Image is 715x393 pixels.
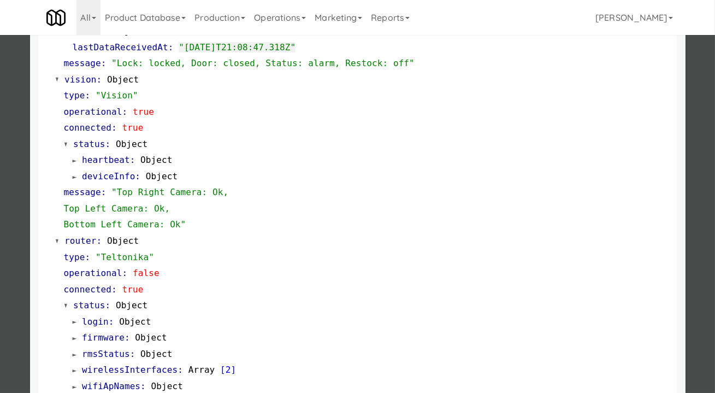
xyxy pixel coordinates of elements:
span: wifiApNames [82,381,140,391]
span: "[DATE]T21:08:47.318Z" [179,42,296,52]
span: status [73,300,105,310]
span: lastDataReceivedAt [73,42,168,52]
span: : [105,300,110,310]
span: type [64,252,85,262]
span: : [101,58,107,68]
span: firmware [82,332,125,343]
span: "Vision" [96,90,138,101]
span: Object [107,74,139,85]
span: ] [231,365,237,375]
span: Object [119,316,151,327]
span: router [64,236,96,246]
span: true [133,107,154,117]
span: Object [135,332,167,343]
span: Object [140,155,172,165]
span: : [85,90,90,101]
span: true [122,122,144,133]
span: : [130,155,135,165]
span: connected [64,284,112,295]
span: login [82,316,109,327]
span: rmsStatus [82,349,130,359]
span: Object [116,300,147,310]
span: 2 [226,365,231,375]
span: : [105,139,110,149]
span: connected [64,122,112,133]
span: Object [107,236,139,246]
span: heartbeat [82,155,130,165]
span: : [178,365,183,375]
span: wirelessInterfaces [82,365,178,375]
span: true [122,284,144,295]
span: "Lock: locked, Door: closed, Status: alarm, Restock: off" [111,58,415,68]
span: Object [151,381,183,391]
span: status [73,139,105,149]
span: [ [220,365,226,375]
span: : [122,268,128,278]
span: Array [188,365,215,375]
span: operational [64,268,122,278]
span: vision [64,74,96,85]
span: : [122,107,128,117]
span: deviceInfo [82,171,135,181]
span: "Top Right Camera: Ok, Top Left Camera: Ok, Bottom Left Camera: Ok" [64,187,229,230]
span: operational [64,107,122,117]
span: : [168,42,174,52]
span: message [64,58,101,68]
span: : [96,74,102,85]
span: false [133,268,159,278]
span: : [111,122,117,133]
span: : [140,381,146,391]
span: : [125,332,130,343]
span: Object [140,349,172,359]
span: message [64,187,101,197]
span: Object [116,139,147,149]
span: Object [146,171,178,181]
span: : [111,284,117,295]
span: "Teltonika" [96,252,154,262]
span: : [135,171,140,181]
span: : [85,252,90,262]
span: : [130,349,135,359]
span: : [109,316,114,327]
span: type [64,90,85,101]
span: : [96,236,102,246]
span: : [101,187,107,197]
img: Micromart [46,8,66,27]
